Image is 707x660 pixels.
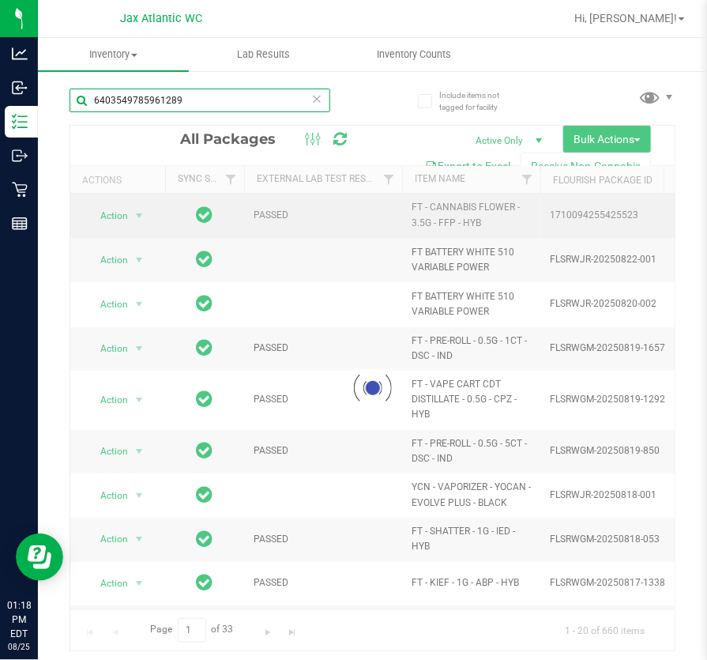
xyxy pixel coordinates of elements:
span: Jax Atlantic WC [120,12,202,25]
inline-svg: Outbound [12,148,28,164]
inline-svg: Retail [12,182,28,198]
inline-svg: Inbound [12,80,28,96]
span: Inventory Counts [355,47,472,62]
span: Lab Results [216,47,311,62]
a: Lab Results [189,38,340,71]
span: Include items not tagged for facility [439,89,518,113]
inline-svg: Inventory [12,114,28,130]
p: 01:18 PM EDT [7,598,31,641]
a: Inventory Counts [339,38,490,71]
inline-svg: Analytics [12,46,28,62]
iframe: Resource center [16,534,63,581]
p: 08/25 [7,641,31,653]
span: Inventory [38,47,189,62]
a: Inventory [38,38,189,71]
inline-svg: Reports [12,216,28,232]
input: Search Package ID, Item Name, SKU, Lot or Part Number... [70,89,330,112]
span: Hi, [PERSON_NAME]! [574,12,677,25]
span: Clear [312,89,323,109]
